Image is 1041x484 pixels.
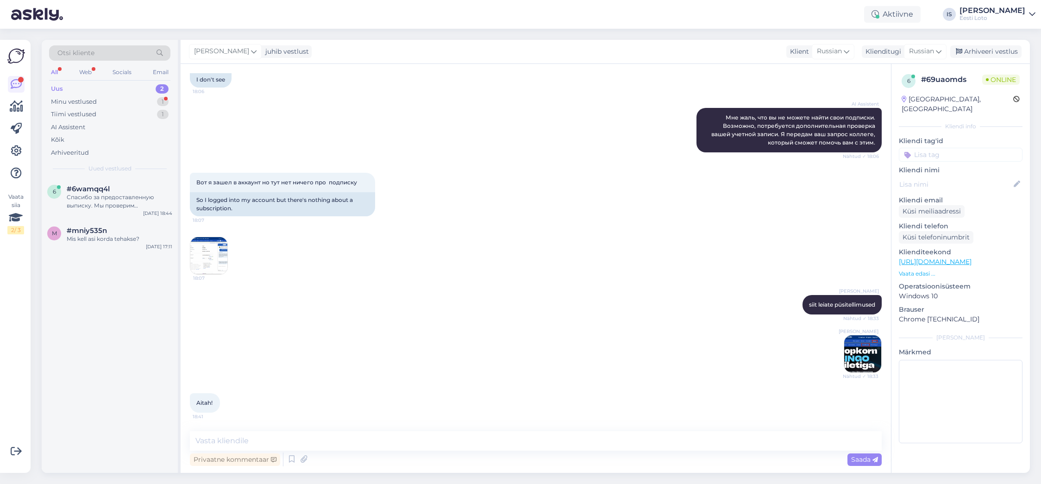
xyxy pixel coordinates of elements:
div: Tiimi vestlused [51,110,96,119]
div: IS [943,8,956,21]
div: So I logged into my account but there's nothing about a subscription. [190,192,375,216]
div: Aktiivne [864,6,921,23]
div: [GEOGRAPHIC_DATA], [GEOGRAPHIC_DATA] [902,94,1013,114]
div: [PERSON_NAME] [959,7,1025,14]
p: Vaata edasi ... [899,270,1022,278]
span: Мне жаль, что вы не можете найти свои подписки. Возможно, потребуется дополнительная проверка ваш... [711,114,877,146]
span: 18:07 [193,275,228,282]
span: Russian [909,46,934,57]
div: Arhiveeritud [51,148,89,157]
span: 18:07 [193,217,227,224]
div: I don't see [190,72,232,88]
span: Aitah! [196,399,213,406]
span: #mniy535n [67,226,107,235]
div: Mis kell asi korda tehakse? [67,235,172,243]
span: m [52,230,57,237]
span: [PERSON_NAME] [839,328,878,335]
div: Minu vestlused [51,97,97,107]
div: [PERSON_NAME] [899,333,1022,342]
span: 6 [53,188,56,195]
div: Küsi meiliaadressi [899,205,965,218]
div: Спасибо за предоставленную выписку. Мы проверим информацию и свяжемся с вами по поводу вашего пла... [67,193,172,210]
p: Kliendi tag'id [899,136,1022,146]
span: AI Assistent [844,101,879,107]
div: Eesti Loto [959,14,1025,22]
p: Kliendi email [899,195,1022,205]
input: Lisa nimi [899,179,1012,189]
p: Brauser [899,305,1022,314]
p: Operatsioonisüsteem [899,282,1022,291]
div: [DATE] 18:44 [143,210,172,217]
img: Attachment [190,237,227,274]
div: Privaatne kommentaar [190,453,280,466]
p: Märkmed [899,347,1022,357]
div: Klienditugi [862,47,901,57]
div: 2 [156,84,169,94]
div: Web [77,66,94,78]
span: Uued vestlused [88,164,132,173]
div: 2 / 3 [7,226,24,234]
img: Attachment [844,335,881,372]
a: [URL][DOMAIN_NAME] [899,258,972,266]
span: #6wamqq4l [67,185,110,193]
span: Online [982,75,1020,85]
span: 18:41 [193,413,227,420]
div: 1 [157,110,169,119]
span: 6 [907,77,910,84]
div: Vaata siia [7,193,24,234]
span: 18:06 [193,88,227,95]
span: [PERSON_NAME] [194,46,249,57]
div: juhib vestlust [262,47,309,57]
p: Klienditeekond [899,247,1022,257]
span: siit leiate püsitellimused [809,301,875,308]
div: [DATE] 17:11 [146,243,172,250]
p: Kliendi telefon [899,221,1022,231]
span: Saada [851,455,878,464]
span: Russian [817,46,842,57]
div: Klient [786,47,809,57]
div: Email [151,66,170,78]
span: Nähtud ✓ 18:33 [843,373,878,380]
div: # 69uaomds [921,74,982,85]
span: Вот я зашел в аккаунт но тут нет ничего про подписку [196,179,357,186]
span: Nähtud ✓ 18:06 [843,153,879,160]
div: Socials [111,66,133,78]
div: Arhiveeri vestlus [950,45,1022,58]
span: Otsi kliente [57,48,94,58]
input: Lisa tag [899,148,1022,162]
div: Küsi telefoninumbrit [899,231,973,244]
div: Uus [51,84,63,94]
div: AI Assistent [51,123,85,132]
p: Kliendi nimi [899,165,1022,175]
div: 1 [157,97,169,107]
span: [PERSON_NAME] [839,288,879,295]
p: Chrome [TECHNICAL_ID] [899,314,1022,324]
span: Nähtud ✓ 18:33 [843,315,879,322]
p: Windows 10 [899,291,1022,301]
img: Askly Logo [7,47,25,65]
div: Kõik [51,135,64,145]
div: All [49,66,60,78]
a: [PERSON_NAME]Eesti Loto [959,7,1035,22]
div: Kliendi info [899,122,1022,131]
